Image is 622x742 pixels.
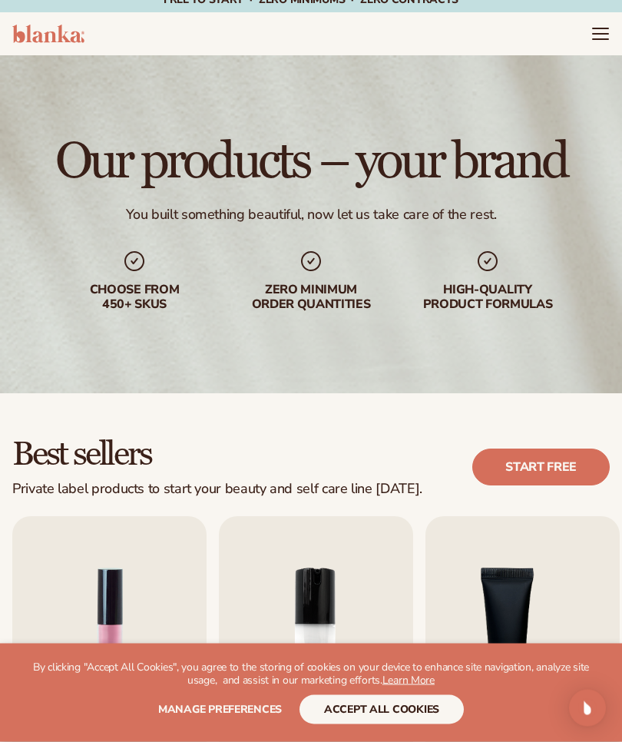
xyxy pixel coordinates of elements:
[569,690,606,727] div: Open Intercom Messenger
[158,695,282,724] button: Manage preferences
[126,207,497,224] div: You built something beautiful, now let us take care of the rest.
[299,695,464,724] button: accept all cookies
[472,449,610,486] a: Start free
[411,283,564,313] div: High-quality product formulas
[158,702,282,717] span: Manage preferences
[58,283,211,313] div: Choose from 450+ Skus
[234,283,388,313] div: Zero minimum order quantities
[591,25,610,44] summary: Menu
[55,137,567,188] h1: Our products – your brand
[12,437,422,472] h2: Best sellers
[31,661,591,687] p: By clicking "Accept All Cookies", you agree to the storing of cookies on your device to enhance s...
[382,673,435,687] a: Learn More
[12,482,422,499] div: Private label products to start your beauty and self care line [DATE].
[12,25,84,44] img: logo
